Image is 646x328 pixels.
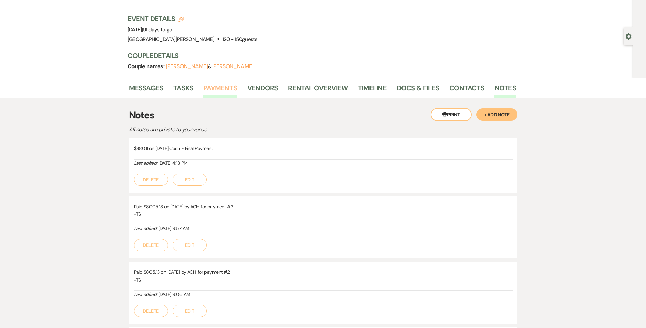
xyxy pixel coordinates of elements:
i: Last edited: [134,160,157,166]
a: Payments [203,83,237,98]
button: Delete [134,174,168,186]
p: Paid $8005.13 on [DATE] by ACH for payment #3 [134,203,513,210]
p: All notes are private to your venue. [129,125,367,134]
div: [DATE] 9:06 AM [134,291,513,298]
span: 120 - 150 guests [222,36,257,43]
a: Tasks [173,83,193,98]
a: Messages [129,83,163,98]
span: & [166,63,254,70]
a: Notes [494,83,516,98]
a: Docs & Files [397,83,439,98]
h3: Couple Details [128,51,509,60]
button: [PERSON_NAME] [211,64,254,69]
button: [PERSON_NAME] [166,64,208,69]
button: Delete [134,239,168,251]
button: Open lead details [626,33,632,39]
h3: Notes [129,108,517,122]
button: Edit [173,305,207,317]
p: Paid $805.13 on [DATE] by ACH for payment #2 [134,268,513,276]
h3: Event Details [128,14,258,24]
div: [DATE] 9:57 AM [134,225,513,232]
p: -TS [134,210,513,218]
button: Edit [173,174,207,186]
span: [DATE] [128,26,172,33]
span: [GEOGRAPHIC_DATA][PERSON_NAME] [128,36,215,43]
a: Contacts [449,83,484,98]
a: Vendors [247,83,278,98]
a: Timeline [358,83,387,98]
button: Delete [134,305,168,317]
button: + Add Note [476,108,517,121]
button: Edit [173,239,207,251]
p: -TS [134,276,513,284]
div: [DATE] 4:13 PM [134,160,513,167]
span: Couple names: [128,63,166,70]
i: Last edited: [134,225,157,232]
span: 91 days to go [143,26,172,33]
a: Rental Overview [288,83,348,98]
p: $880.11 on [DATE] Cash - Final Payment [134,145,513,152]
i: Last edited: [134,291,157,297]
span: | [142,26,172,33]
button: Print [431,108,472,121]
